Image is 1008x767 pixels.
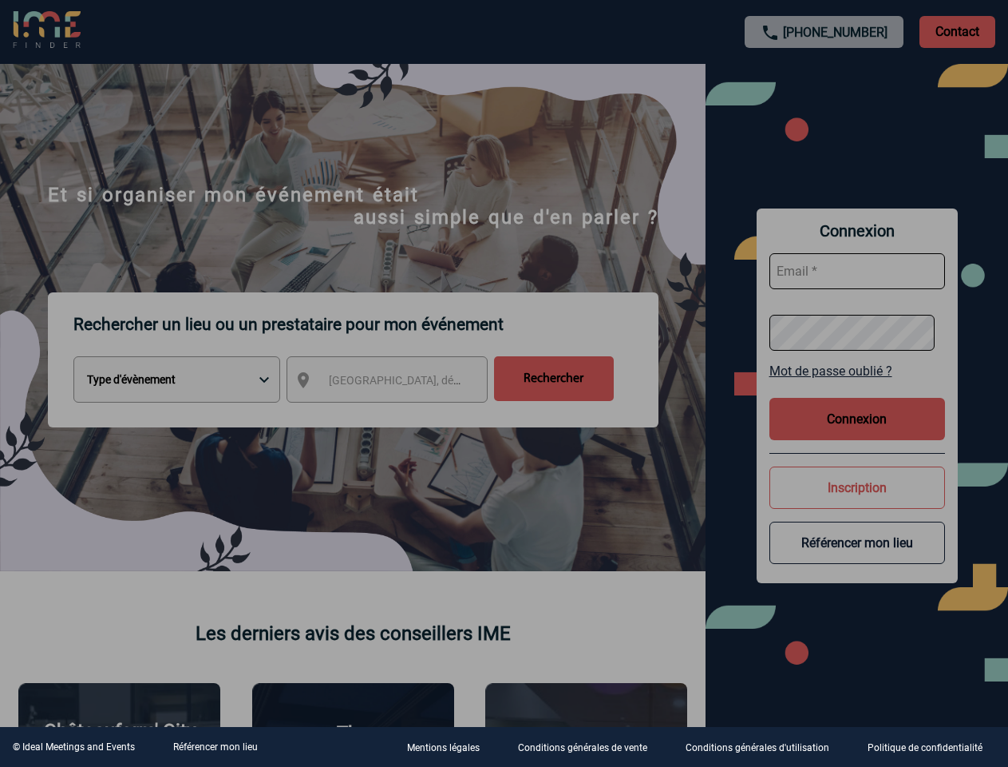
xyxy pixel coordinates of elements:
[686,743,829,754] p: Conditions générales d'utilisation
[13,741,135,753] div: © Ideal Meetings and Events
[855,740,1008,755] a: Politique de confidentialité
[868,743,982,754] p: Politique de confidentialité
[407,743,480,754] p: Mentions légales
[505,740,673,755] a: Conditions générales de vente
[518,743,647,754] p: Conditions générales de vente
[394,740,505,755] a: Mentions légales
[673,740,855,755] a: Conditions générales d'utilisation
[173,741,258,753] a: Référencer mon lieu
